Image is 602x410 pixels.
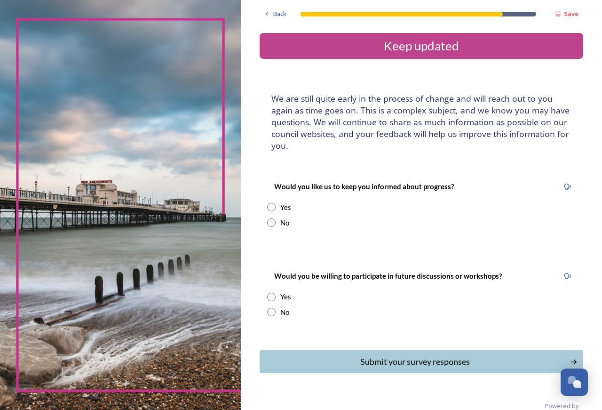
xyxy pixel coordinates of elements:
div: Yes [280,202,291,213]
button: Continue [260,350,583,373]
strong: Would you like us to keep you informed about progress? [274,182,454,191]
div: Yes [280,291,291,302]
div: No [280,217,289,228]
strong: Would you be willing to participate in future discussions or workshops? [274,272,502,280]
div: No [280,307,289,318]
h4: We are still quite early in the process of change and will reach out to you again as time goes on... [271,93,571,152]
strong: Save [564,9,578,18]
div: Keep updated [263,37,579,55]
span: Back [273,9,286,18]
button: Open Chat [561,369,588,396]
div: Submit your survey responses [265,355,565,368]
